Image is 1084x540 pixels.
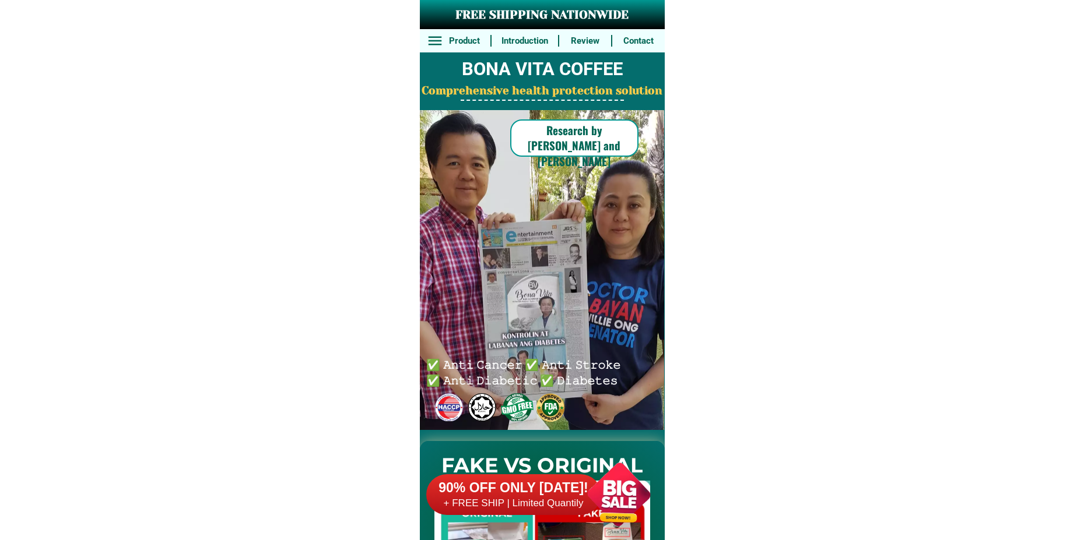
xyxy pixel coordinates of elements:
[619,34,658,48] h6: Contact
[420,450,665,481] h2: FAKE VS ORIGINAL
[420,6,665,24] h3: FREE SHIPPING NATIONWIDE
[444,34,484,48] h6: Product
[420,83,665,100] h2: Comprehensive health protection solution
[426,497,601,510] h6: + FREE SHIP | Limited Quantily
[426,479,601,497] h6: 90% OFF ONLY [DATE]!
[566,34,605,48] h6: Review
[497,34,552,48] h6: Introduction
[420,56,665,83] h2: BONA VITA COFFEE
[510,122,639,169] h6: Research by [PERSON_NAME] and [PERSON_NAME]
[426,356,626,387] h6: ✅ 𝙰𝚗𝚝𝚒 𝙲𝚊𝚗𝚌𝚎𝚛 ✅ 𝙰𝚗𝚝𝚒 𝚂𝚝𝚛𝚘𝚔𝚎 ✅ 𝙰𝚗𝚝𝚒 𝙳𝚒𝚊𝚋𝚎𝚝𝚒𝚌 ✅ 𝙳𝚒𝚊𝚋𝚎𝚝𝚎𝚜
